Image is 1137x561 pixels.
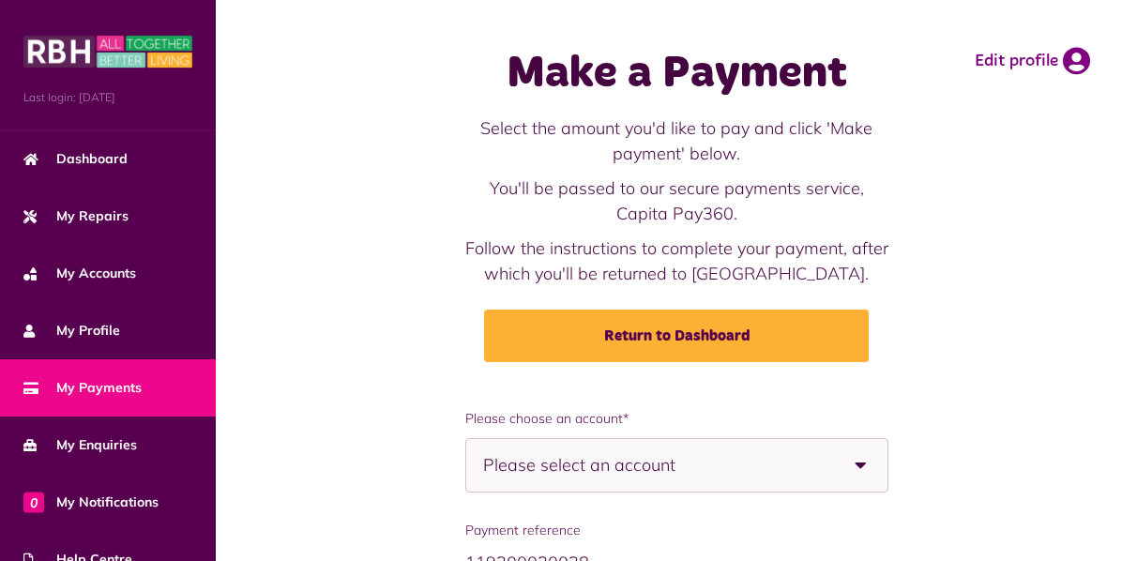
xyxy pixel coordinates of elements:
[23,89,192,106] span: Last login: [DATE]
[465,175,888,226] p: You'll be passed to our secure payments service, Capita Pay360.
[23,206,129,226] span: My Repairs
[23,492,44,512] span: 0
[23,264,136,283] span: My Accounts
[465,115,888,166] p: Select the amount you'd like to pay and click 'Make payment' below.
[23,149,128,169] span: Dashboard
[465,235,888,286] p: Follow the instructions to complete your payment, after which you'll be returned to [GEOGRAPHIC_D...
[23,435,137,455] span: My Enquiries
[23,493,159,512] span: My Notifications
[23,321,120,341] span: My Profile
[484,310,869,362] a: Return to Dashboard
[465,47,888,101] h1: Make a Payment
[465,409,888,429] span: Please choose an account*
[23,33,192,70] img: MyRBH
[483,439,741,492] span: Please select an account
[465,521,888,540] span: Payment reference
[975,47,1090,75] a: Edit profile
[23,378,142,398] span: My Payments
